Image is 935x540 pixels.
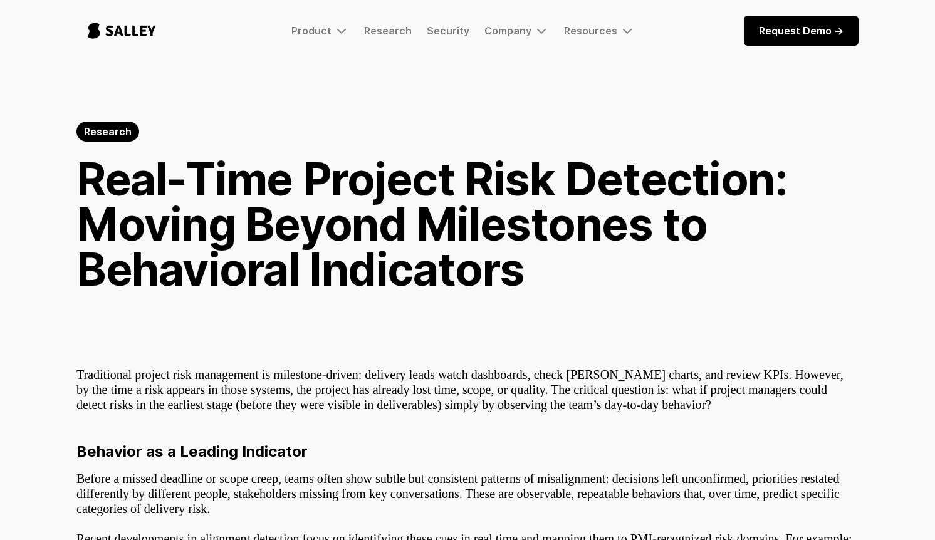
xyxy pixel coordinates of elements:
div: Research [84,124,132,139]
div: Company [484,23,549,38]
a: Request Demo -> [744,16,859,46]
p: Before a missed deadline or scope creep, teams often show subtle but consistent patterns of misal... [76,471,859,516]
div: Product [291,24,332,37]
a: Research [364,24,412,37]
a: Research [76,122,139,142]
strong: Behavior as a Leading Indicator [76,442,308,460]
a: home [76,10,167,51]
p: Traditional project risk management is milestone-driven: delivery leads watch dashboards, check [... [76,367,859,412]
a: Security [427,24,469,37]
div: Company [484,24,531,37]
div: Resources [564,23,635,38]
h1: Real-Time Project Risk Detection: Moving Beyond Milestones to Behavioral Indicators [76,157,859,292]
div: Product [291,23,349,38]
div: Resources [564,24,617,37]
